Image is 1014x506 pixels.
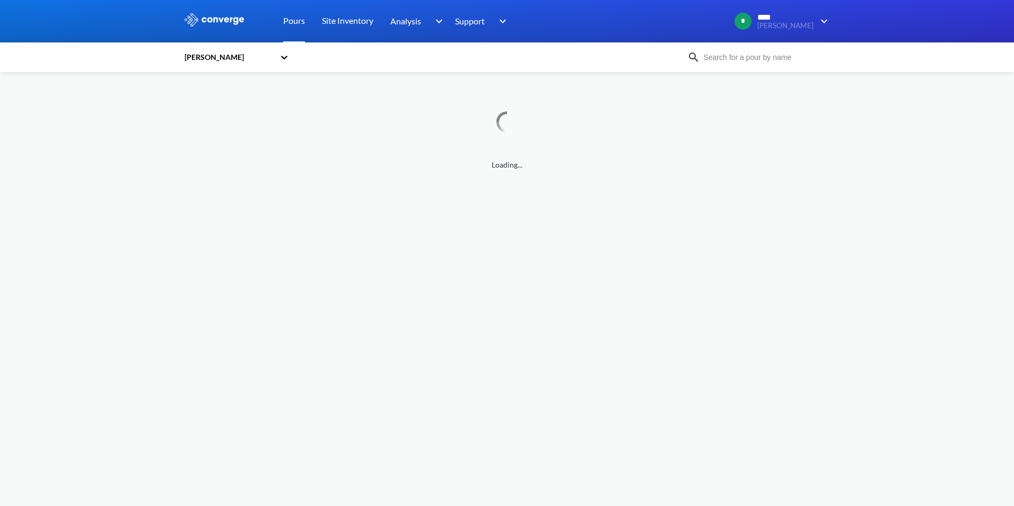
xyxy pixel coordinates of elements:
[814,15,831,28] img: downArrow.svg
[183,159,831,171] span: Loading...
[700,51,828,63] input: Search for a pour by name
[757,22,814,30] span: [PERSON_NAME]
[183,13,245,27] img: logo_ewhite.svg
[390,14,421,28] span: Analysis
[492,15,509,28] img: downArrow.svg
[429,15,445,28] img: downArrow.svg
[183,51,275,63] div: [PERSON_NAME]
[455,14,485,28] span: Support
[687,51,700,64] img: icon-search.svg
